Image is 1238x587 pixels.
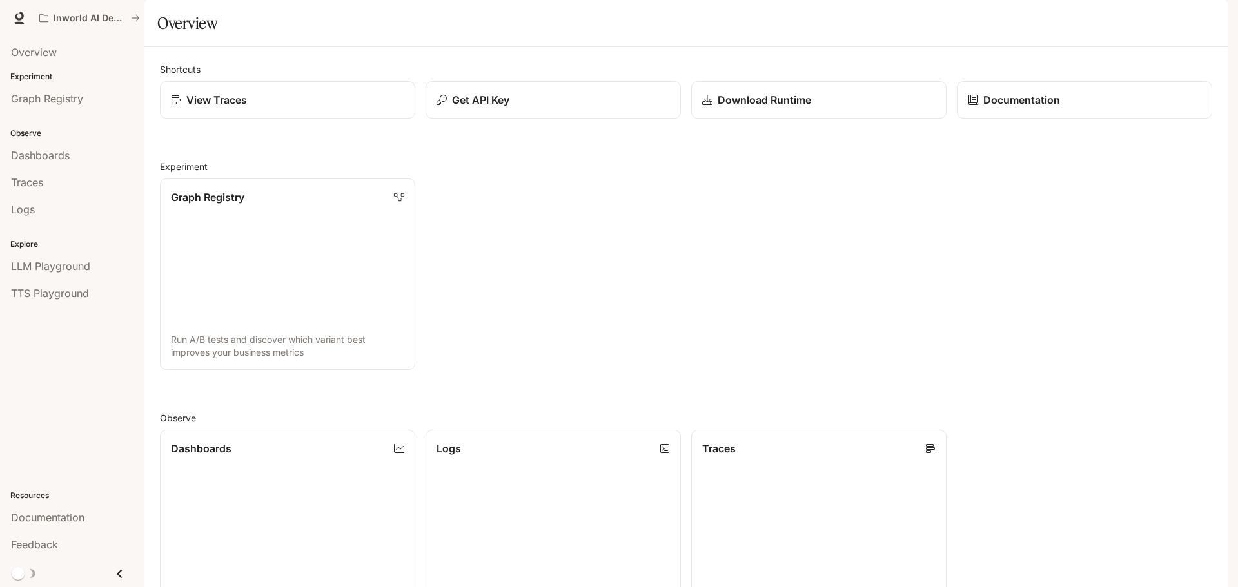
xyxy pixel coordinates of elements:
button: All workspaces [34,5,146,31]
p: Download Runtime [718,92,811,108]
a: Documentation [957,81,1212,119]
p: Inworld AI Demos [54,13,126,24]
button: Get API Key [426,81,681,119]
p: Run A/B tests and discover which variant best improves your business metrics [171,333,404,359]
h2: Experiment [160,160,1212,173]
a: Graph RegistryRun A/B tests and discover which variant best improves your business metrics [160,178,415,370]
p: Logs [437,441,461,456]
h1: Overview [157,10,217,36]
a: View Traces [160,81,415,119]
h2: Shortcuts [160,63,1212,76]
h2: Observe [160,411,1212,425]
p: Dashboards [171,441,231,456]
p: Documentation [983,92,1060,108]
p: Traces [702,441,736,456]
p: Get API Key [452,92,509,108]
p: View Traces [186,92,247,108]
a: Download Runtime [691,81,947,119]
p: Graph Registry [171,189,244,205]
